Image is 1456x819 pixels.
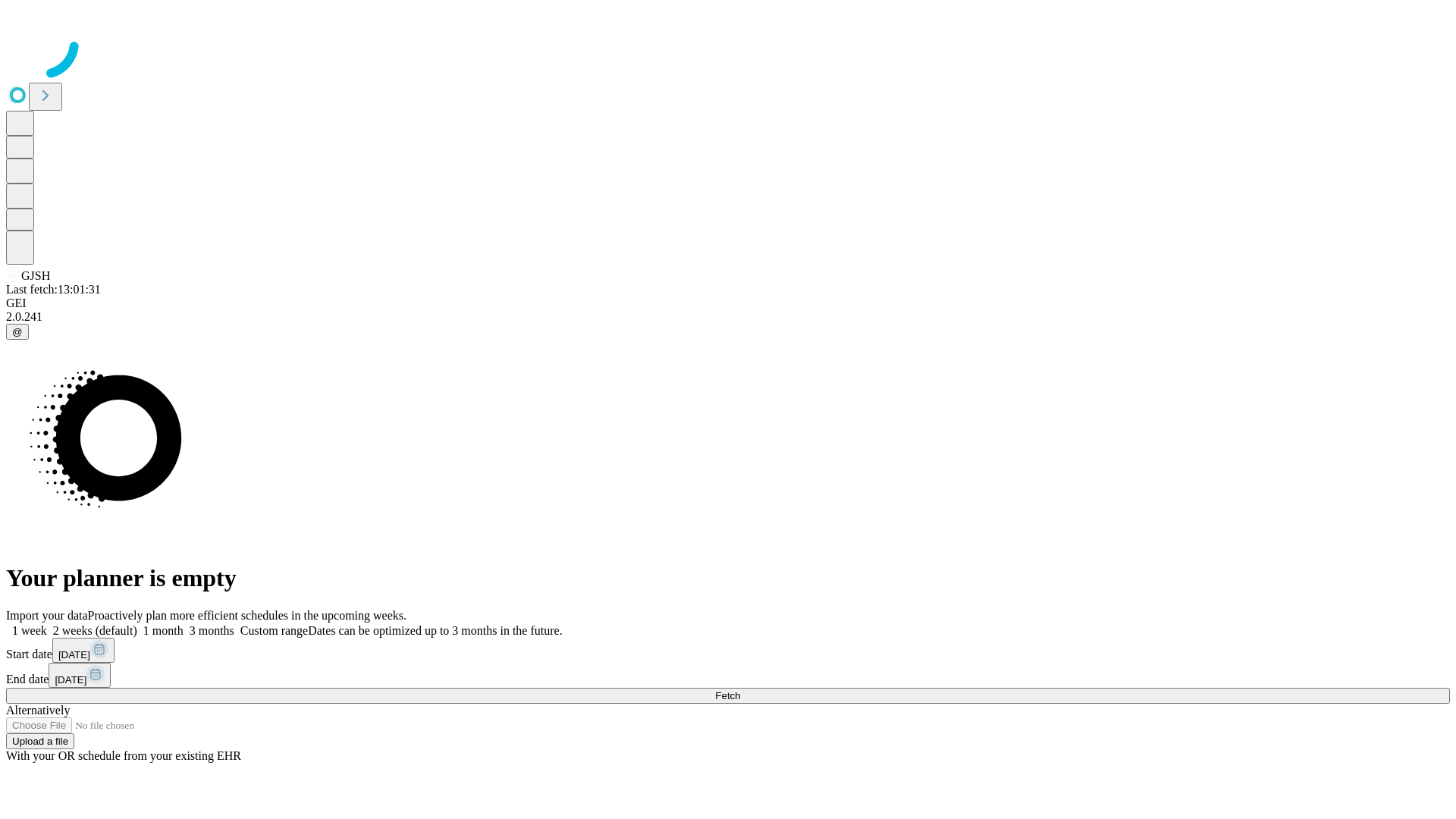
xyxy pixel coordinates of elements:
[6,297,1450,310] div: GEI
[12,624,47,637] span: 1 week
[6,609,88,622] span: Import your data
[308,624,562,637] span: Dates can be optimized up to 3 months in the future.
[88,609,406,622] span: Proactively plan more efficient schedules in the upcoming weeks.
[52,638,115,663] button: [DATE]
[53,624,137,637] span: 2 weeks (default)
[55,674,86,686] span: [DATE]
[6,688,1450,704] button: Fetch
[6,324,29,340] button: @
[190,624,234,637] span: 3 months
[6,749,241,762] span: With your OR schedule from your existing EHR
[6,283,101,296] span: Last fetch: 13:01:31
[6,310,1450,324] div: 2.0.241
[240,624,308,637] span: Custom range
[6,663,1450,688] div: End date
[58,649,90,661] span: [DATE]
[49,663,111,688] button: [DATE]
[6,704,70,717] span: Alternatively
[12,326,23,337] span: @
[143,624,184,637] span: 1 month
[21,269,50,282] span: GJSH
[6,638,1450,663] div: Start date
[6,733,74,749] button: Upload a file
[6,564,1450,592] h1: Your planner is empty
[715,690,740,701] span: Fetch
